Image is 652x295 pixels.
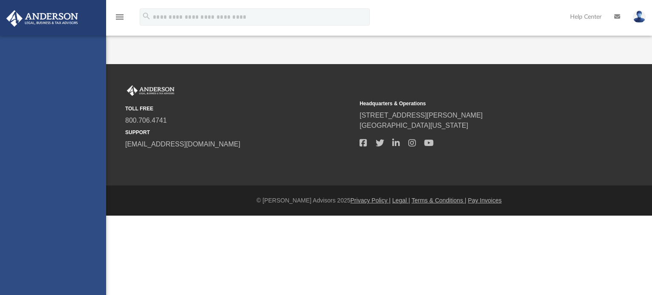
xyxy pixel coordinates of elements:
i: menu [115,12,125,22]
a: Pay Invoices [468,197,501,204]
a: Legal | [392,197,410,204]
img: Anderson Advisors Platinum Portal [4,10,81,27]
a: [EMAIL_ADDRESS][DOMAIN_NAME] [125,140,240,148]
a: [GEOGRAPHIC_DATA][US_STATE] [360,122,468,129]
img: Anderson Advisors Platinum Portal [125,85,176,96]
a: menu [115,16,125,22]
i: search [142,11,151,21]
small: SUPPORT [125,129,354,136]
div: © [PERSON_NAME] Advisors 2025 [106,196,652,205]
a: 800.706.4741 [125,117,167,124]
a: [STREET_ADDRESS][PERSON_NAME] [360,112,483,119]
small: TOLL FREE [125,105,354,112]
img: User Pic [633,11,646,23]
small: Headquarters & Operations [360,100,588,107]
a: Terms & Conditions | [412,197,467,204]
a: Privacy Policy | [351,197,391,204]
